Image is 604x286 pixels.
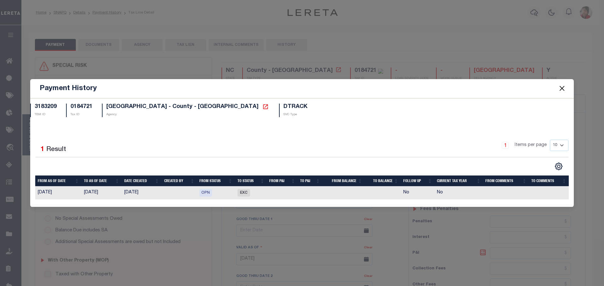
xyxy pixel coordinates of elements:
[515,142,547,149] span: Items per page
[558,84,566,93] button: Close
[106,112,270,117] p: Agency
[483,175,529,186] th: From Comments: activate to sort column ascending
[365,175,401,186] th: To Balance: activate to sort column ascending
[199,189,212,197] span: OPN
[81,175,122,186] th: To As of Date: activate to sort column ascending
[529,175,569,186] th: To Comments: activate to sort column ascending
[434,175,483,186] th: Current Tax Year: activate to sort column ascending
[322,175,365,186] th: From Balance: activate to sort column ascending
[70,112,92,117] p: Tax ID
[122,175,162,186] th: Date Created: activate to sort column ascending
[283,104,307,111] h5: DTRACK
[106,104,259,110] span: [GEOGRAPHIC_DATA] - County - [GEOGRAPHIC_DATA]
[434,186,483,199] td: No
[46,145,66,155] label: Result
[235,175,267,186] th: To Status: activate to sort column ascending
[238,189,250,197] span: EXC
[81,186,122,199] td: [DATE]
[401,186,435,199] td: No
[35,112,57,117] p: TBM ID
[162,175,197,186] th: Created By: activate to sort column ascending
[35,104,57,111] h5: 3183209
[283,112,307,117] p: SVC Type
[401,175,435,186] th: Follow Up: activate to sort column ascending
[267,175,298,186] th: From P&I: activate to sort column ascending
[298,175,322,186] th: To P&I: activate to sort column ascending
[41,146,44,153] span: 1
[35,186,81,199] td: [DATE]
[502,142,509,149] a: 1
[35,175,81,186] th: From As of Date: activate to sort column ascending
[40,84,97,93] h5: Payment History
[122,186,162,199] td: [DATE]
[70,104,92,111] h5: 0184721
[197,175,235,186] th: From Status: activate to sort column ascending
